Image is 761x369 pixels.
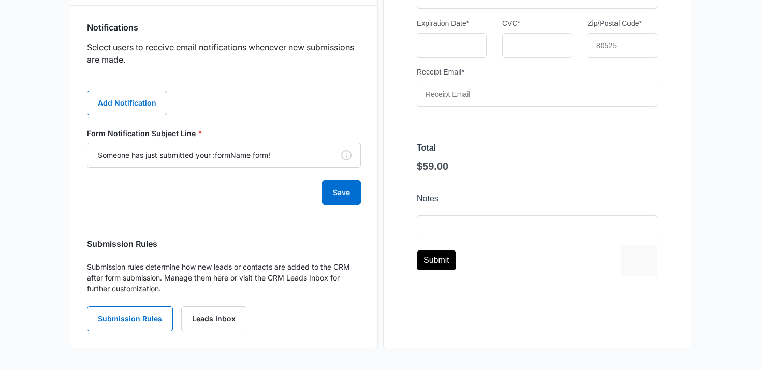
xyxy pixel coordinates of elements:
[181,306,246,331] a: Leads Inbox
[87,239,157,249] h3: Submission Rules
[87,261,361,294] p: Submission rules determine how new leads or contacts are added to the CRM after form submission. ...
[87,22,138,33] h3: Notifications
[87,306,173,331] button: Submission Rules
[87,91,167,115] button: Add Notification
[87,128,361,139] label: Form Notification Subject Line
[87,41,361,66] p: Select users to receive email notifications whenever new submissions are made.
[322,180,361,205] button: Save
